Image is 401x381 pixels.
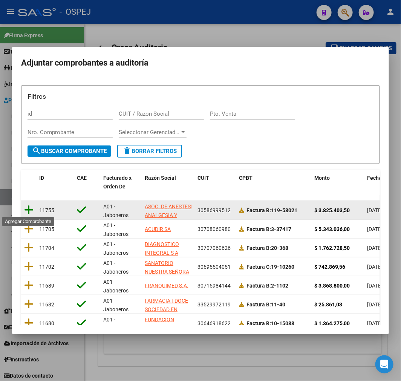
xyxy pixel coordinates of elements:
[367,245,383,251] span: [DATE]
[39,301,54,308] span: 11682
[246,264,271,270] span: Factura C:
[314,207,350,213] strong: $ 3.825.403,50
[28,92,373,101] h3: Filtros
[39,226,54,232] span: 11705
[103,175,132,190] span: Facturado x Orden De
[239,175,253,181] span: CPBT
[28,145,111,157] button: Buscar Comprobante
[197,264,231,270] span: 30695504051
[314,264,345,270] strong: $ 742.869,56
[103,260,129,275] span: A01 - Jaboneros
[246,207,271,213] span: Factura B:
[314,283,350,289] strong: $ 3.868.800,00
[314,175,330,181] span: Monto
[145,241,179,256] span: DIAGNOSTICO INTEGRAL S A
[32,148,107,155] span: Buscar Comprobante
[74,170,100,195] datatable-header-cell: CAE
[32,146,41,155] mat-icon: search
[246,245,271,251] span: Factura B:
[39,245,54,251] span: 11704
[145,175,176,181] span: Razón Social
[142,170,194,195] datatable-header-cell: Razón Social
[367,264,383,270] span: [DATE]
[367,283,383,289] span: [DATE]
[197,245,231,251] span: 30707060626
[246,320,271,326] span: Factura B:
[314,301,342,308] strong: $ 25.861,03
[197,283,231,289] span: 30715984144
[103,317,129,331] span: A01 - Jaboneros
[246,264,294,270] strong: 19-10260
[122,148,177,155] span: Borrar Filtros
[39,283,54,289] span: 11689
[194,170,236,195] datatable-header-cell: CUIT
[367,320,383,326] span: [DATE]
[103,298,129,312] span: A01 - Jaboneros
[145,204,196,235] span: ASOC. DE ANESTESIA ANALGESIA Y REANIMACION DE [GEOGRAPHIC_DATA]
[103,204,129,218] span: A01 - Jaboneros
[246,283,271,289] span: Factura B:
[246,226,291,232] strong: 3-37417
[197,207,231,213] span: 30586999512
[246,245,288,251] strong: 20-368
[364,170,398,195] datatable-header-cell: Fecha Cpbt
[145,260,189,283] span: SANATORIO NUESTRA SEÑORA DEL PILAR S A
[77,175,87,181] span: CAE
[246,283,288,289] strong: 2-1102
[119,129,180,136] span: Seleccionar Gerenciador
[36,170,74,195] datatable-header-cell: ID
[314,245,350,251] strong: $ 1.762.728,50
[246,226,271,232] span: Factura B:
[39,264,54,270] span: 11702
[197,320,231,326] span: 30646918622
[311,170,364,195] datatable-header-cell: Monto
[197,175,209,181] span: CUIT
[100,170,142,195] datatable-header-cell: Facturado x Orden De
[314,320,350,326] strong: $ 1.364.275,00
[246,301,271,308] span: Factura B:
[145,317,184,340] span: FUNDACION SANIDAD NAVAL ARGENTINA
[145,226,171,232] span: ACUDIR SA
[145,298,188,329] span: FARMACIA FDOCE SOCIEDAD EN COMANDITA SIMPLE
[246,301,285,308] strong: 11-40
[367,207,383,213] span: [DATE]
[117,145,182,158] button: Borrar Filtros
[39,175,44,181] span: ID
[103,279,129,294] span: A01 - Jaboneros
[367,226,383,232] span: [DATE]
[39,320,54,326] span: 11680
[197,226,231,232] span: 30708060980
[246,207,297,213] strong: 119-58021
[39,207,54,213] span: 11755
[145,283,188,289] span: FRANQUIMED S.A.
[197,301,231,308] span: 33529972119
[122,146,132,155] mat-icon: delete
[103,222,129,237] span: A01 - Jaboneros
[246,320,294,326] strong: 10-15088
[314,226,350,232] strong: $ 5.343.036,00
[375,355,393,373] div: Open Intercom Messenger
[103,241,129,256] span: A01 - Jaboneros
[367,301,383,308] span: [DATE]
[236,170,311,195] datatable-header-cell: CPBT
[367,175,394,181] span: Fecha Cpbt
[21,56,380,70] h2: Adjuntar comprobantes a auditoría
